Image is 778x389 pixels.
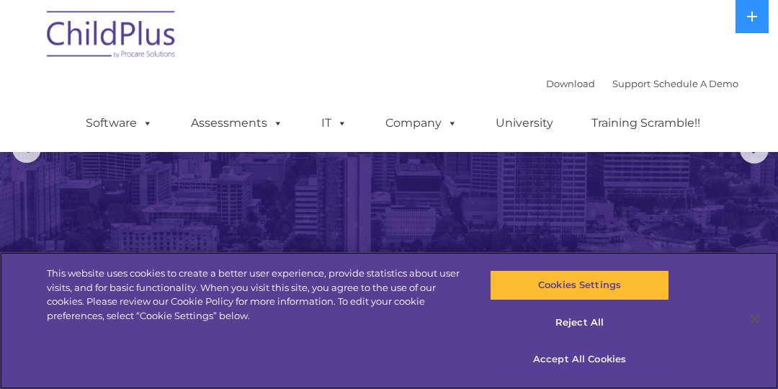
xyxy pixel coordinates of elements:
[546,78,738,89] font: |
[71,109,167,138] a: Software
[653,78,738,89] a: Schedule A Demo
[40,1,184,73] img: ChildPlus by Procare Solutions
[47,267,467,323] div: This website uses cookies to create a better user experience, provide statistics about user visit...
[307,109,362,138] a: IT
[577,109,715,138] a: Training Scramble!!
[739,303,771,335] button: Close
[546,78,595,89] a: Download
[612,78,650,89] a: Support
[371,109,472,138] a: Company
[481,109,568,138] a: University
[490,344,669,375] button: Accept All Cookies
[176,109,298,138] a: Assessments
[490,308,669,338] button: Reject All
[490,270,669,300] button: Cookies Settings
